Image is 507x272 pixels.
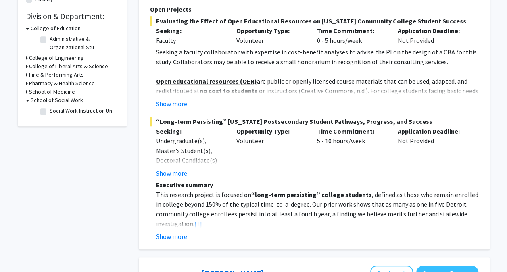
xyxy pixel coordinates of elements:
[29,88,75,96] h3: School of Medicine
[317,126,386,136] p: Time Commitment:
[156,190,478,228] p: This research project is focused on , defined as those who remain enrolled in college beyond 150%...
[156,76,478,270] p: are public or openly licensed course materials that can be used, adapted, and redistributed at or...
[26,11,119,21] h2: Division & Department:
[50,107,112,115] label: Social Work Instruction Un
[236,26,305,36] p: Opportunity Type:
[150,16,478,26] span: Evaluating the Effect of Open Educational Resources on [US_STATE] Community College Student Success
[317,26,386,36] p: Time Commitment:
[156,181,213,189] strong: Executive summary
[156,168,187,178] button: Show more
[150,4,478,14] p: Open Projects
[156,47,478,67] p: Seeking a faculty collaborator with expertise in cost-benefit analyses to advise the PI on the de...
[311,26,392,45] div: 0 - 5 hours/week
[156,36,225,45] div: Faculty
[156,26,225,36] p: Seeking:
[150,117,478,126] span: “Long-term Persisting” [US_STATE] Postsecondary Student Pathways, Progress, and Success
[50,35,117,52] label: Administrative & Organizational Stu
[311,126,392,178] div: 5 - 10 hours/week
[236,126,305,136] p: Opportunity Type:
[29,62,108,71] h3: College of Liberal Arts & Science
[398,26,466,36] p: Application Deadline:
[156,99,187,109] button: Show more
[156,136,225,184] div: Undergraduate(s), Master's Student(s), Doctoral Candidate(s) (PhD, MD, DMD, PharmD, etc.)
[156,232,187,241] button: Show more
[230,26,311,45] div: Volunteer
[200,87,258,95] u: no cost to students
[398,126,466,136] p: Application Deadline:
[31,96,83,105] h3: School of Social Work
[31,24,81,33] h3: College of Education
[156,126,225,136] p: Seeking:
[156,77,257,85] u: Open educational resources (OER)
[392,126,472,178] div: Not Provided
[194,220,202,228] a: [1]
[392,26,472,45] div: Not Provided
[29,54,84,62] h3: College of Engineering
[29,79,95,88] h3: Pharmacy & Health Science
[6,236,34,266] iframe: Chat
[251,190,372,199] strong: “long-term persisting” college students
[29,71,84,79] h3: Fine & Performing Arts
[230,126,311,178] div: Volunteer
